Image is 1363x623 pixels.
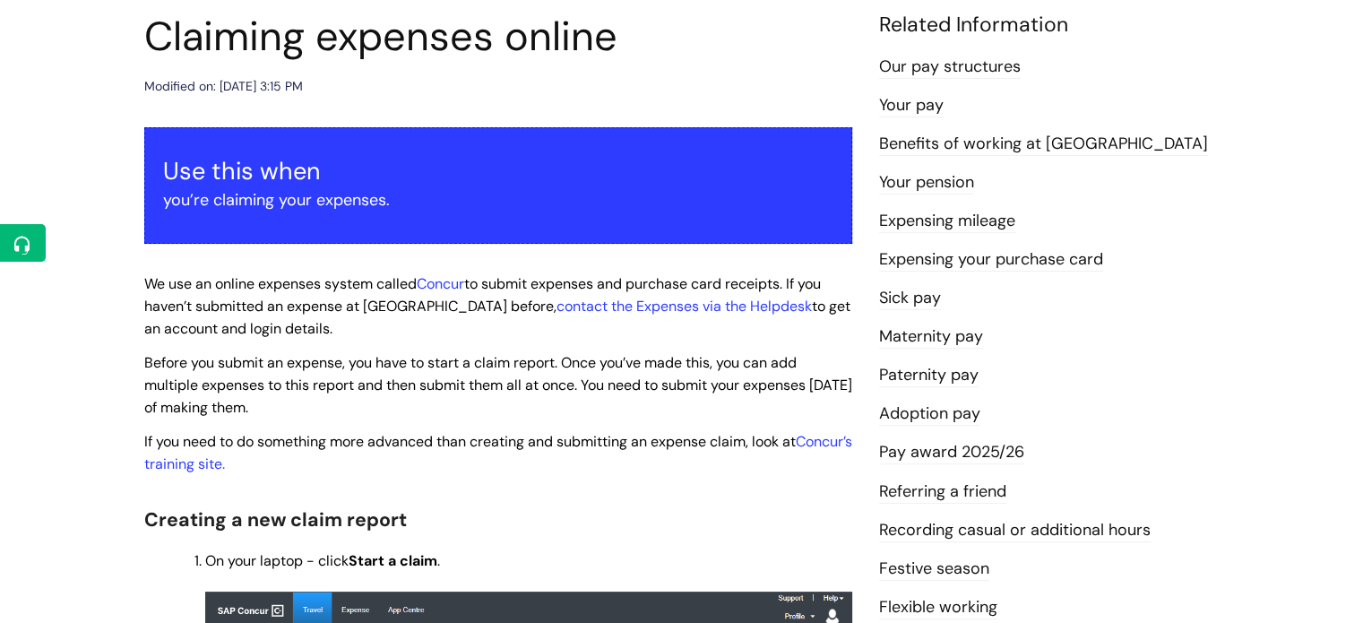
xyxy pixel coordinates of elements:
[144,432,796,451] span: If you need to do something more advanced than creating and submitting an expense claim, look at
[879,519,1151,542] a: Recording casual or additional hours
[879,287,941,310] a: Sick pay
[879,171,974,195] a: Your pension
[879,325,983,349] a: Maternity pay
[879,210,1015,233] a: Expensing mileage
[556,297,812,316] a: contact the Expenses via the Helpdesk
[879,13,1220,38] h4: Related Information
[879,56,1021,79] a: Our pay structures
[144,353,852,417] span: Before you submit an expense, you have to start a claim report. Once you’ve made this, you can ad...
[144,507,407,532] span: Creating a new claim report
[144,13,852,61] h1: Claiming expenses online
[879,480,1006,504] a: Referring a friend
[879,441,1024,464] a: Pay award 2025/26
[879,402,980,426] a: Adoption pay
[144,432,852,473] span: .
[163,157,833,186] h3: Use this when
[879,248,1103,272] a: Expensing your purchase card
[417,274,464,293] a: Concur
[879,596,997,619] a: Flexible working
[144,432,852,473] a: Concur’s training site
[163,186,833,214] p: you’re claiming your expenses.
[879,94,944,117] a: Your pay
[205,551,440,570] span: On your laptop - click .
[349,551,437,570] strong: Start a claim
[144,75,303,98] div: Modified on: [DATE] 3:15 PM
[144,274,850,338] span: We use an online expenses system called to submit expenses and purchase card receipts. If you hav...
[879,558,989,581] a: Festive season
[879,133,1208,156] a: Benefits of working at [GEOGRAPHIC_DATA]
[879,364,979,387] a: Paternity pay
